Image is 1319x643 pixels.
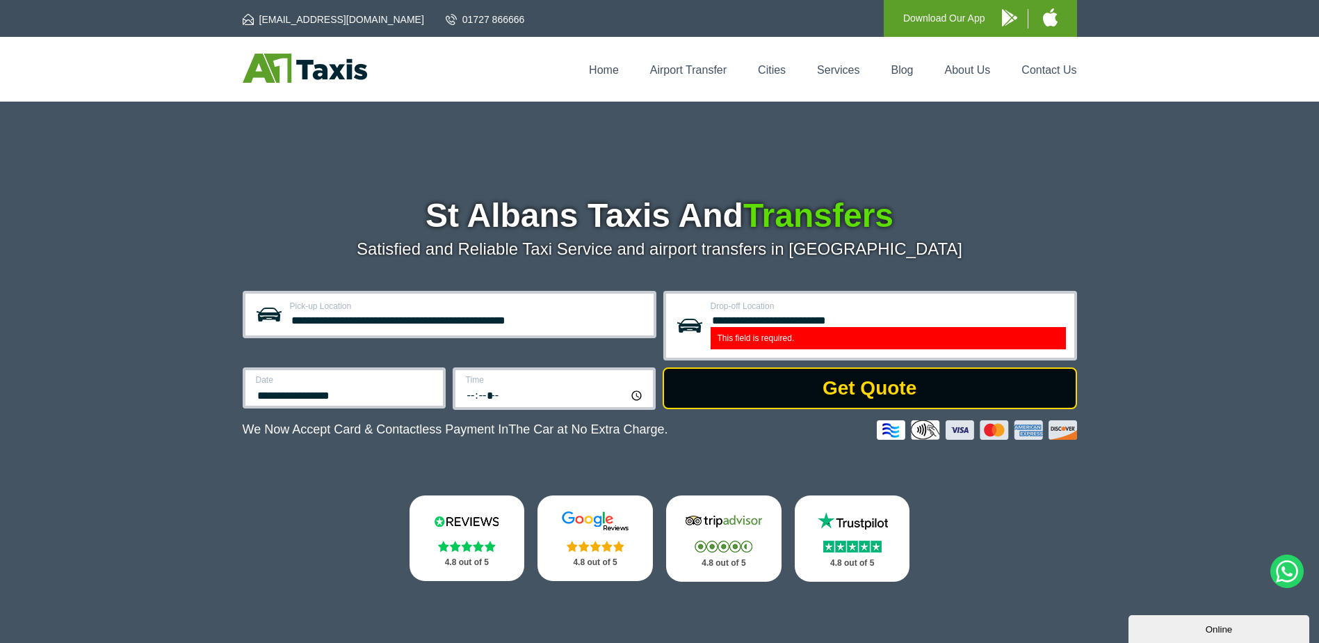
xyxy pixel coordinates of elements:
iframe: chat widget [1128,612,1312,643]
img: Stars [695,541,752,553]
p: 4.8 out of 5 [810,555,895,572]
img: Credit And Debit Cards [877,420,1077,440]
a: Blog [891,64,913,76]
label: Date [256,376,435,384]
a: Cities [758,64,786,76]
h1: St Albans Taxis And [243,199,1077,232]
a: [EMAIL_ADDRESS][DOMAIN_NAME] [243,13,424,26]
img: Stars [438,541,496,552]
button: Get Quote [663,367,1077,409]
img: A1 Taxis Android App [1002,9,1017,26]
img: Tripadvisor [682,511,766,532]
p: We Now Accept Card & Contactless Payment In [243,422,668,437]
a: Home [589,64,619,76]
p: Satisfied and Reliable Taxi Service and airport transfers in [GEOGRAPHIC_DATA] [243,239,1077,259]
label: Time [466,376,645,384]
img: Google [553,511,637,532]
a: Reviews.io Stars 4.8 out of 5 [410,495,525,581]
p: 4.8 out of 5 [553,554,638,571]
p: 4.8 out of 5 [425,554,510,571]
a: Tripadvisor Stars 4.8 out of 5 [666,495,782,582]
a: 01727 866666 [446,13,525,26]
img: A1 Taxis St Albans LTD [243,54,367,83]
img: Stars [823,541,882,553]
span: Transfers [743,197,893,234]
img: A1 Taxis iPhone App [1043,8,1058,26]
span: The Car at No Extra Charge. [508,422,667,436]
label: Pick-up Location [290,302,645,310]
a: Services [817,64,859,76]
a: Google Stars 4.8 out of 5 [537,495,653,581]
img: Trustpilot [811,511,894,532]
a: Airport Transfer [650,64,727,76]
p: Download Our App [903,10,985,27]
img: Stars [567,541,624,552]
p: 4.8 out of 5 [681,555,766,572]
label: This field is required. [711,327,1066,349]
a: Contact Us [1021,64,1076,76]
a: Trustpilot Stars 4.8 out of 5 [795,495,910,582]
img: Reviews.io [425,511,508,532]
label: Drop-off Location [711,302,1066,310]
a: About Us [945,64,991,76]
